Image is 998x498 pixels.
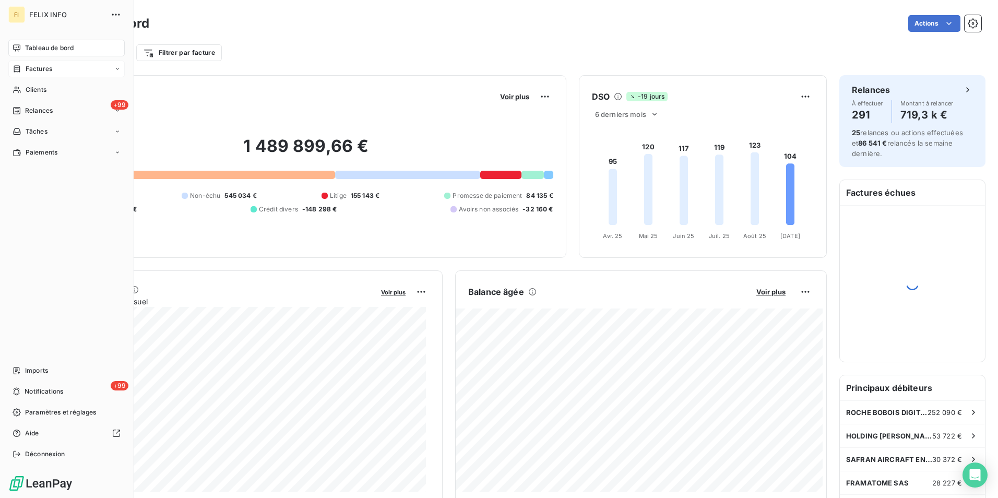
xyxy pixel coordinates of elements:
[59,296,374,307] span: Chiffre d'affaires mensuel
[840,180,985,205] h6: Factures échues
[59,136,553,167] h2: 1 489 899,66 €
[190,191,220,200] span: Non-échu
[453,191,522,200] span: Promesse de paiement
[497,92,532,101] button: Voir plus
[468,286,524,298] h6: Balance âgée
[111,381,128,390] span: +99
[136,44,222,61] button: Filtrer par facture
[8,475,73,492] img: Logo LeanPay
[26,127,47,136] span: Tâches
[500,92,529,101] span: Voir plus
[25,43,74,53] span: Tableau de bord
[224,191,256,200] span: 545 034 €
[25,449,65,459] span: Déconnexion
[25,387,63,396] span: Notifications
[626,92,668,101] span: -19 jours
[932,455,962,464] span: 30 372 €
[846,479,909,487] span: FRAMATOME SAS
[111,100,128,110] span: +99
[852,128,860,137] span: 25
[638,232,658,240] tspan: Mai 25
[302,205,337,214] span: -148 298 €
[381,289,406,296] span: Voir plus
[8,425,125,442] a: Aide
[526,191,553,200] span: 84 135 €
[522,205,553,214] span: -32 160 €
[928,408,962,417] span: 252 090 €
[351,191,379,200] span: 155 143 €
[852,128,963,158] span: relances ou actions effectuées et relancés la semaine dernière.
[963,463,988,488] div: Open Intercom Messenger
[753,287,789,297] button: Voir plus
[846,408,928,417] span: ROCHE BOBOIS DIGITAL SERVICES
[378,287,409,297] button: Voir plus
[709,232,730,240] tspan: Juil. 25
[858,139,887,147] span: 86 541 €
[846,455,932,464] span: SAFRAN AIRCRAFT ENGINES
[603,232,622,240] tspan: Avr. 25
[846,432,932,440] span: HOLDING [PERSON_NAME]
[756,288,786,296] span: Voir plus
[852,106,883,123] h4: 291
[673,232,694,240] tspan: Juin 25
[743,232,766,240] tspan: Août 25
[780,232,800,240] tspan: [DATE]
[25,408,96,417] span: Paramètres et réglages
[330,191,347,200] span: Litige
[29,10,104,19] span: FELIX INFO
[25,429,39,438] span: Aide
[908,15,960,32] button: Actions
[459,205,518,214] span: Avoirs non associés
[592,90,610,103] h6: DSO
[26,64,52,74] span: Factures
[25,106,53,115] span: Relances
[852,100,883,106] span: À effectuer
[8,6,25,23] div: FI
[932,432,962,440] span: 53 722 €
[25,366,48,375] span: Imports
[852,84,890,96] h6: Relances
[932,479,962,487] span: 28 227 €
[259,205,298,214] span: Crédit divers
[26,85,46,94] span: Clients
[26,148,57,157] span: Paiements
[840,375,985,400] h6: Principaux débiteurs
[900,100,954,106] span: Montant à relancer
[900,106,954,123] h4: 719,3 k €
[595,110,646,118] span: 6 derniers mois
